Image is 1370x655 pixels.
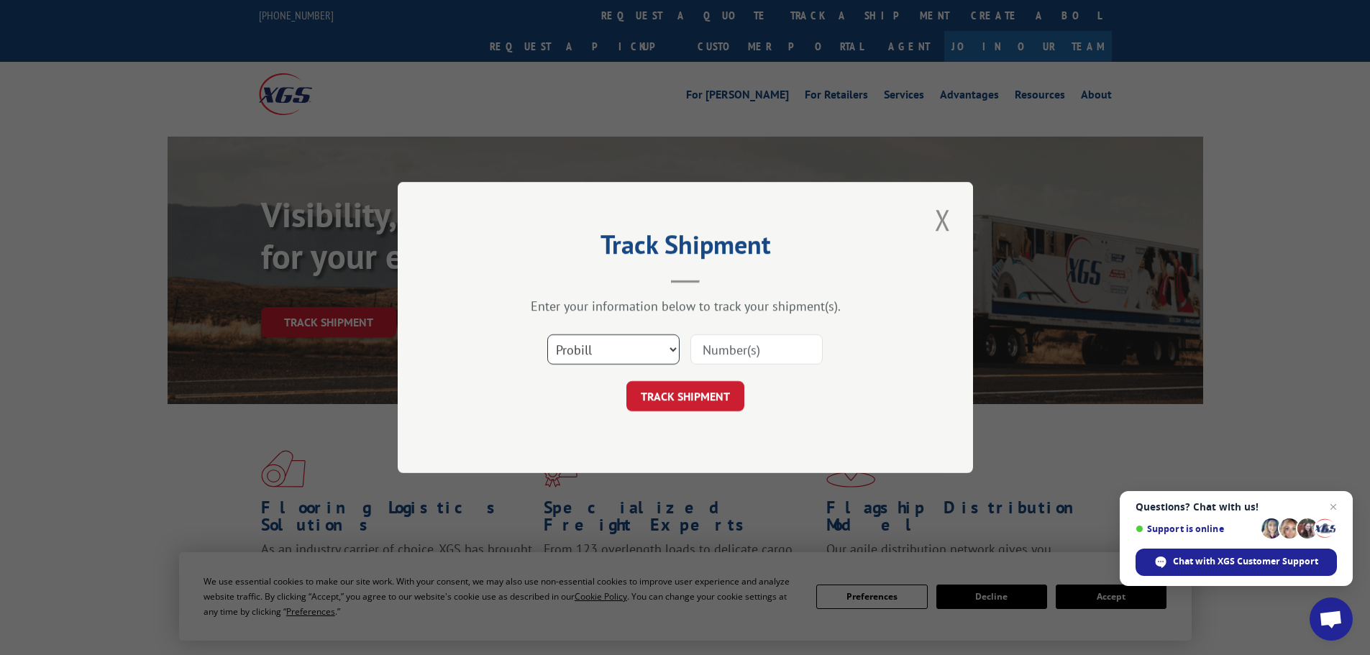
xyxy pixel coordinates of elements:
[470,234,901,262] h2: Track Shipment
[1136,549,1337,576] span: Chat with XGS Customer Support
[470,298,901,314] div: Enter your information below to track your shipment(s).
[1136,523,1256,534] span: Support is online
[1173,555,1318,568] span: Chat with XGS Customer Support
[690,334,823,365] input: Number(s)
[1136,501,1337,513] span: Questions? Chat with us!
[626,381,744,411] button: TRACK SHIPMENT
[1310,597,1353,641] a: Open chat
[931,200,955,239] button: Close modal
